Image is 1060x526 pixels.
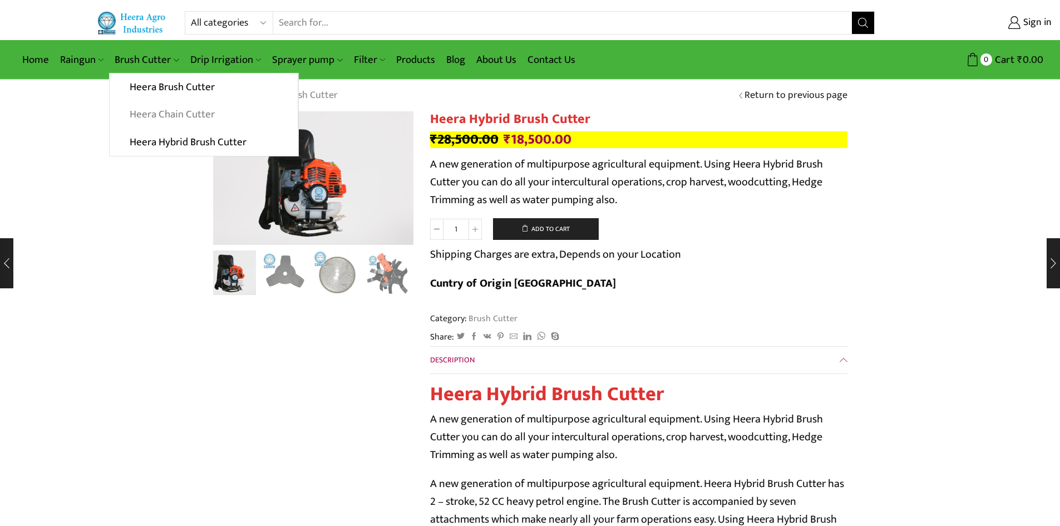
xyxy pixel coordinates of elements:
p: A new generation of multipurpose agricultural equipment. Using Heera Hybrid Brush Cutter you can ... [430,155,847,209]
a: Sprayer pump [267,47,348,73]
a: Filter [348,47,391,73]
img: WEEDER [364,250,411,297]
span: Category: [430,312,517,325]
a: Products [391,47,441,73]
a: 14 [262,250,308,297]
p: A new generation of multipurpose agricultural equipment. Using Heera Hybrid Brush Cutter you can ... [430,410,847,464]
input: Product quantity [443,219,469,240]
a: Sign in [891,13,1052,33]
h1: Heera Hybrid Brush Cutter [430,111,847,127]
a: Heera Brush Cutter [110,73,297,101]
a: Contact Us [522,47,581,73]
span: Share: [430,331,454,343]
a: Raingun [55,47,109,73]
button: Add to cart [493,218,599,240]
p: Shipping Charges are extra, Depends on your Location [430,245,681,263]
a: 13 [364,250,411,297]
li: 2 / 10 [262,250,308,295]
span: ₹ [504,128,511,151]
a: 0 Cart ₹0.00 [886,50,1043,70]
button: Search button [852,12,874,34]
a: Brush Cutter [283,89,338,103]
span: Sign in [1020,16,1052,30]
span: Description [430,353,475,366]
span: ₹ [430,128,437,151]
a: Brush Cutter [467,311,517,326]
span: Cart [992,52,1014,67]
li: 4 / 10 [364,250,411,295]
a: Heera Chain Cutter [110,101,297,129]
span: ₹ [1017,51,1023,68]
bdi: 18,500.00 [504,128,571,151]
span: 0 [980,53,992,65]
a: Heera Hybrid Brush Cutter [110,129,298,156]
a: Brush Cutter [109,47,184,73]
input: Search for... [273,12,852,34]
a: Drip Irrigation [185,47,267,73]
a: 15 [313,250,359,297]
b: Cuntry of Origin [GEOGRAPHIC_DATA] [430,274,616,293]
bdi: 28,500.00 [430,128,499,151]
li: 3 / 10 [313,250,359,295]
a: Description [430,347,847,373]
h1: Heera Hybrid Brush Cutter [430,382,847,406]
a: About Us [471,47,522,73]
div: 1 / 10 [213,111,413,245]
a: Blog [441,47,471,73]
a: Heera Brush Cutter [210,249,257,295]
bdi: 0.00 [1017,51,1043,68]
li: 1 / 10 [210,250,257,295]
a: Home [17,47,55,73]
a: Return to previous page [745,89,847,103]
